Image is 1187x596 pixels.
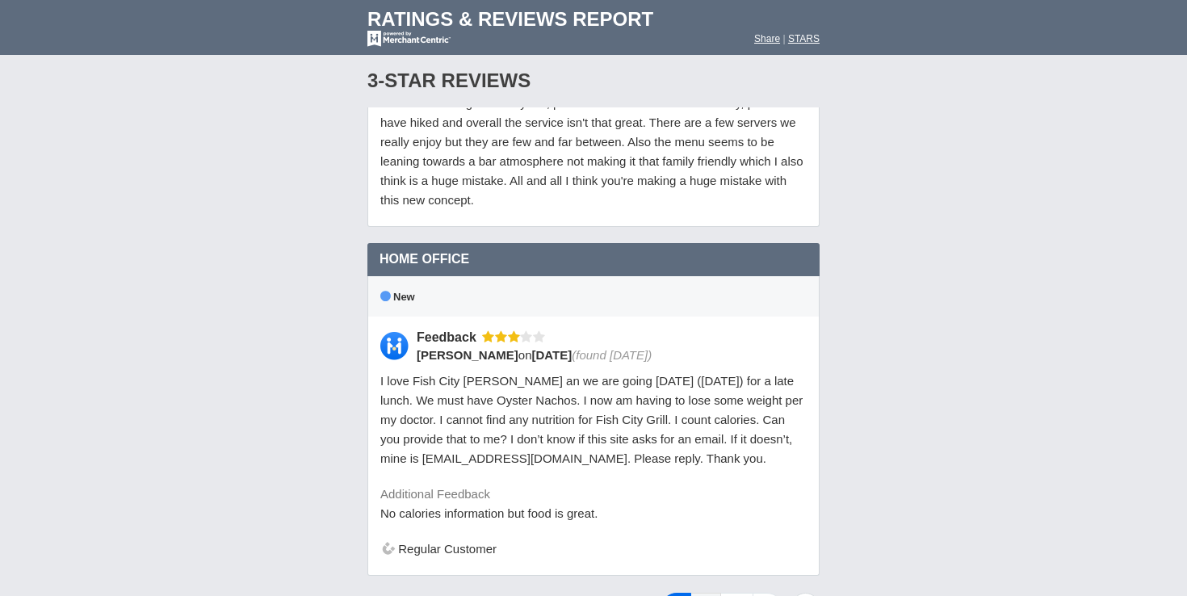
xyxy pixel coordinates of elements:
[380,468,807,523] div: No calories information but food is great.
[380,291,415,303] span: New
[380,374,803,465] span: I love Fish City [PERSON_NAME] an we are going [DATE] ([DATE]) for a late lunch. We must have Oys...
[572,348,652,362] span: (found [DATE])
[367,31,451,47] img: mc-powered-by-logo-white-103.png
[417,348,518,362] span: [PERSON_NAME]
[754,33,780,44] a: Share
[417,346,796,363] div: on
[367,54,820,107] div: 3-Star Reviews
[380,487,490,501] span: Additional Feedback
[532,348,573,362] span: [DATE]
[380,252,469,266] span: Home Office
[380,332,409,360] img: Feedback
[788,33,820,44] a: STARS
[782,33,785,44] span: |
[380,523,807,559] div: Regular Customer
[417,329,482,346] div: Feedback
